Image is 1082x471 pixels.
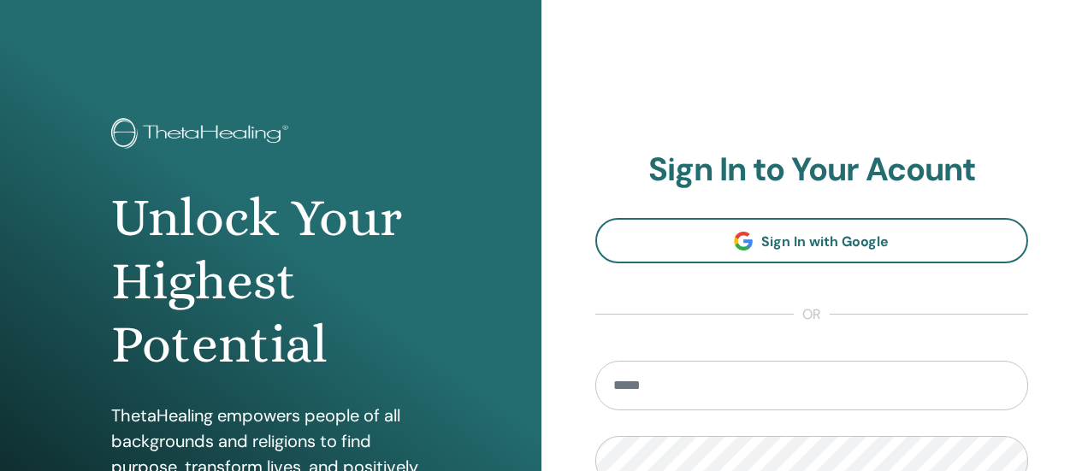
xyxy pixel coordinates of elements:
span: or [794,304,830,325]
h1: Unlock Your Highest Potential [111,186,429,377]
h2: Sign In to Your Acount [595,150,1029,190]
a: Sign In with Google [595,218,1029,263]
span: Sign In with Google [761,233,889,250]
